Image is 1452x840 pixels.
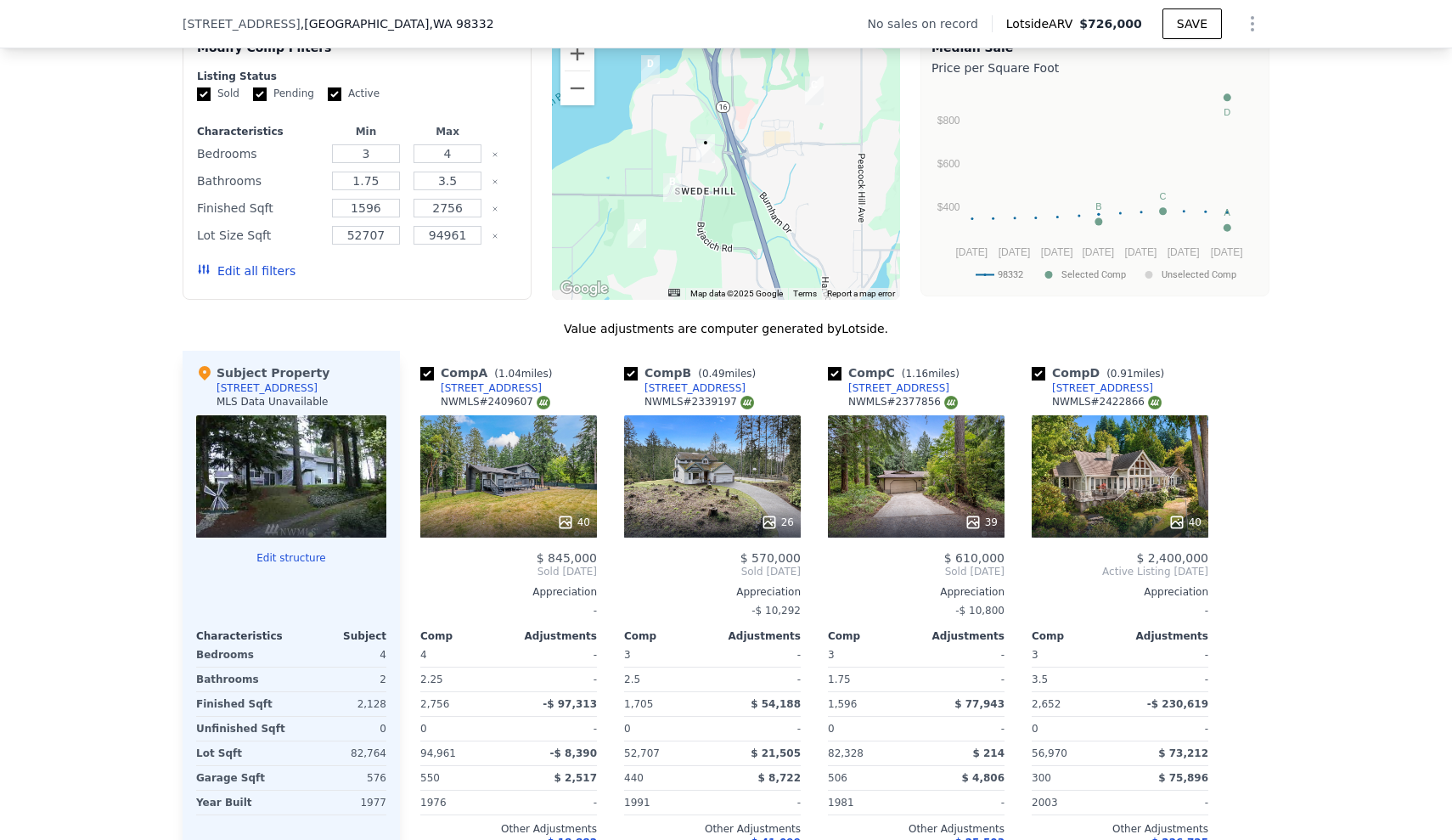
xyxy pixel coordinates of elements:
span: -$ 97,313 [543,698,597,710]
div: 6608 103rd Street Ct NW [663,173,682,202]
label: Pending [253,87,314,101]
div: - [920,717,1005,741]
div: 1976 [420,791,505,815]
span: Sold [DATE] [420,565,597,578]
div: [STREET_ADDRESS] [1052,381,1153,395]
div: Modify Comp Filters [197,39,517,70]
div: 2 [295,668,386,691]
text: C [1160,191,1167,201]
div: 26 [761,514,794,531]
div: - [1123,791,1208,815]
text: [DATE] [1082,246,1114,258]
a: Report a map error [827,289,895,298]
span: $ 8,722 [758,772,801,784]
div: Finished Sqft [197,196,322,220]
div: Other Adjustments [624,822,801,836]
span: $ 570,000 [740,551,801,565]
div: Comp A [420,364,559,381]
div: - [716,668,801,691]
div: NWMLS # 2422866 [1052,395,1162,409]
img: NWMLS Logo [1148,396,1162,409]
span: $ 2,517 [554,772,597,784]
div: 1991 [624,791,709,815]
span: 2,652 [1032,698,1061,710]
text: [DATE] [1211,246,1243,258]
div: 39 [965,514,998,531]
a: Terms (opens in new tab) [793,289,817,298]
button: Show Options [1235,7,1269,41]
div: Comp [828,629,916,643]
div: Finished Sqft [196,692,288,716]
div: Comp [624,629,712,643]
span: 82,328 [828,747,864,759]
div: 1981 [828,791,913,815]
div: - [1123,643,1208,667]
div: 40 [557,514,590,531]
div: 2.25 [420,668,505,691]
div: Other Adjustments [1032,822,1208,836]
div: 1977 [295,791,386,815]
img: NWMLS Logo [740,396,754,409]
div: - [512,643,597,667]
a: [STREET_ADDRESS] [624,381,746,395]
div: Adjustments [916,629,1005,643]
div: 2003 [1032,791,1117,815]
span: $ 2,400,000 [1136,551,1208,565]
span: $ 4,806 [962,772,1005,784]
div: NWMLS # 2377856 [848,395,958,409]
div: Comp B [624,364,763,381]
button: Edit structure [196,551,386,565]
div: - [512,791,597,815]
div: Comp [420,629,509,643]
div: - [1032,599,1208,623]
div: 4 [295,643,386,667]
img: NWMLS Logo [537,396,550,409]
div: 2,128 [295,692,386,716]
input: Pending [253,87,267,101]
div: Lot Size Sqft [197,223,322,247]
span: 0 [420,723,427,735]
label: Sold [197,87,239,101]
span: 3 [624,649,631,661]
div: Appreciation [828,585,1005,599]
text: $600 [937,158,960,170]
span: ( miles) [487,368,559,380]
text: 98332 [998,269,1023,280]
span: $726,000 [1079,17,1142,31]
input: Active [328,87,341,101]
div: - [1123,668,1208,691]
div: Adjustments [509,629,597,643]
span: 1,596 [828,698,857,710]
span: [STREET_ADDRESS] [183,15,301,32]
div: Year Built [196,791,288,815]
div: - [716,643,801,667]
div: Min [329,125,403,138]
div: 40 [1168,514,1202,531]
span: 0 [1032,723,1038,735]
div: 3.5 [1032,668,1117,691]
div: Bedrooms [196,643,288,667]
div: Value adjustments are computer generated by Lotside . [183,320,1269,337]
div: 0 [295,717,386,741]
span: 550 [420,772,440,784]
button: Clear [492,233,498,240]
span: -$ 10,292 [751,605,801,617]
div: Bathrooms [196,668,288,691]
span: 506 [828,772,847,784]
div: 576 [295,766,386,790]
span: , [GEOGRAPHIC_DATA] [301,15,494,32]
button: Zoom in [560,37,594,70]
div: - [512,668,597,691]
span: 56,970 [1032,747,1067,759]
span: , WA 98332 [429,17,493,31]
span: 2,756 [420,698,449,710]
button: Edit all filters [197,262,295,279]
span: 1,705 [624,698,653,710]
div: 2.5 [624,668,709,691]
svg: A chart. [931,80,1258,292]
text: D [1224,107,1230,117]
div: Subject [291,629,386,643]
span: $ 845,000 [537,551,597,565]
div: Unfinished Sqft [196,717,288,741]
a: Open this area in Google Maps (opens a new window) [556,278,612,300]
